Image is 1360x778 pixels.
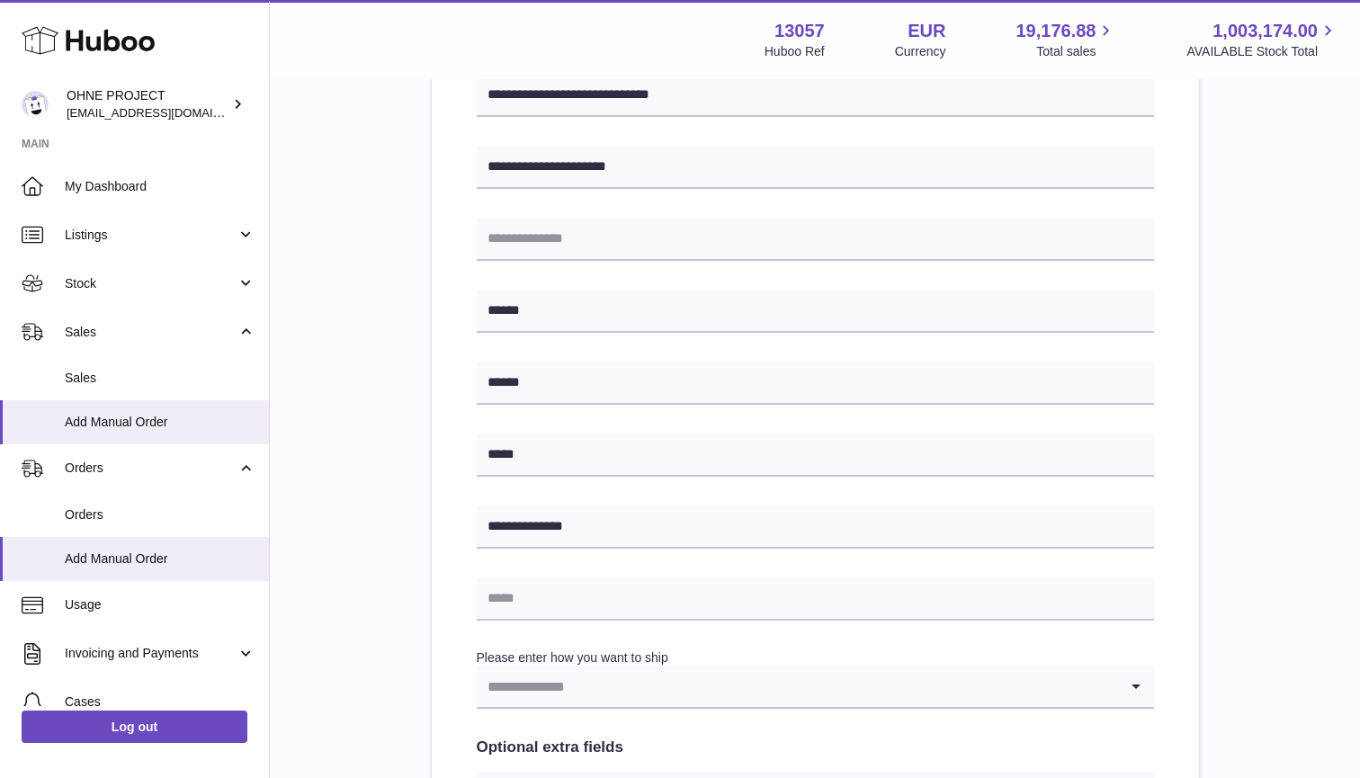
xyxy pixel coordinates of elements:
a: 1,003,174.00 AVAILABLE Stock Total [1186,19,1338,60]
span: Invoicing and Payments [65,645,237,662]
span: Sales [65,324,237,341]
span: Usage [65,596,255,613]
span: Orders [65,460,237,477]
span: Total sales [1036,43,1116,60]
div: Search for option [477,666,1154,709]
span: 19,176.88 [1016,19,1096,43]
span: Sales [65,370,255,387]
span: AVAILABLE Stock Total [1186,43,1338,60]
div: OHNE PROJECT [67,87,228,121]
span: Cases [65,693,255,711]
strong: EUR [908,19,945,43]
span: [EMAIL_ADDRESS][DOMAIN_NAME] [67,105,264,120]
span: Orders [65,506,255,523]
label: Please enter how you want to ship [477,650,668,665]
span: Listings [65,227,237,244]
a: 19,176.88 Total sales [1016,19,1116,60]
span: Add Manual Order [65,414,255,431]
span: 1,003,174.00 [1212,19,1318,43]
img: support@ohneproject.com [22,91,49,118]
div: Huboo Ref [765,43,825,60]
h2: Optional extra fields [477,738,1154,758]
span: My Dashboard [65,178,255,195]
a: Log out [22,711,247,743]
span: Add Manual Order [65,550,255,568]
strong: 13057 [774,19,825,43]
span: Stock [65,275,237,292]
div: Currency [895,43,946,60]
input: Search for option [477,666,1118,707]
